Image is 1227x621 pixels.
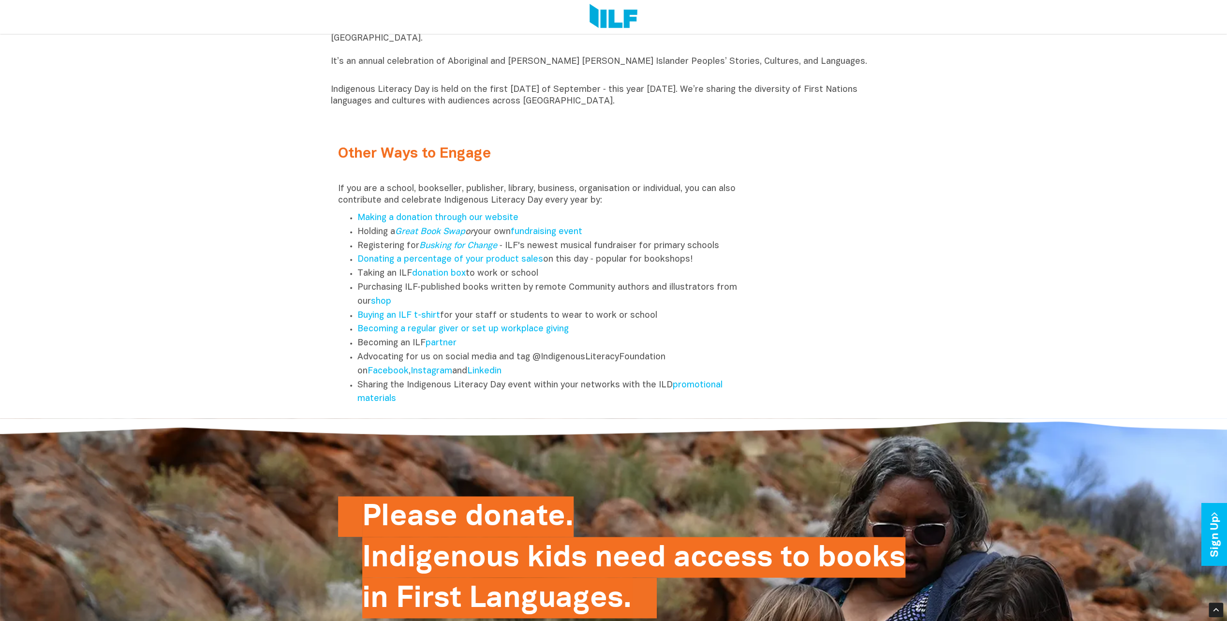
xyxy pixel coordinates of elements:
[467,367,502,375] a: Linkedin
[1209,603,1223,617] div: Scroll Back to Top
[362,496,905,618] h2: Please donate. Indigenous kids need access to books in First Languages.
[419,242,497,250] a: Busking for Change
[357,225,748,239] li: Holding a your own
[357,379,748,407] li: Sharing the Indigenous Literacy Day event within your networks with the ILD
[338,146,748,162] h2: Other Ways to Engage
[357,309,748,323] li: for your staff or students to wear to work or school
[357,281,748,309] li: Purchasing ILF‑published books written by remote Community authors and illustrators from our
[426,339,457,347] a: partner
[357,253,748,267] li: on this day ‑ popular for bookshops!
[511,228,582,236] a: fundraising event
[357,239,748,253] li: Registering for ‑ ILF's newest musical fundraiser for primary schools
[411,367,452,375] a: Instagram
[395,228,465,236] a: Great Book Swap
[412,269,466,278] a: donation box
[357,267,748,281] li: Taking an ILF to work or school
[357,325,569,333] a: Becoming a regular giver or set up workplace giving
[395,228,473,236] em: or
[331,84,897,107] p: Indigenous Literacy Day is held on the first [DATE] of September ‑ this year [DATE]. We’re sharin...
[357,337,748,351] li: Becoming an ILF
[371,297,391,306] a: shop
[357,351,748,379] li: Advocating for us on social media and tag @IndigenousLiteracyFoundation on , and
[590,4,637,30] img: Logo
[357,255,543,264] a: Donating a percentage of your product sales
[338,183,748,207] p: If you are a school, bookseller, publisher, library, business, organisation or individual, you ca...
[331,21,897,79] p: Indigenous Literacy Day is proudly produced and presented by the Indigenous Literacy Foundation i...
[368,367,409,375] a: Facebook
[357,311,440,320] a: Buying an ILF t-shirt
[357,214,518,222] a: Making a donation through our website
